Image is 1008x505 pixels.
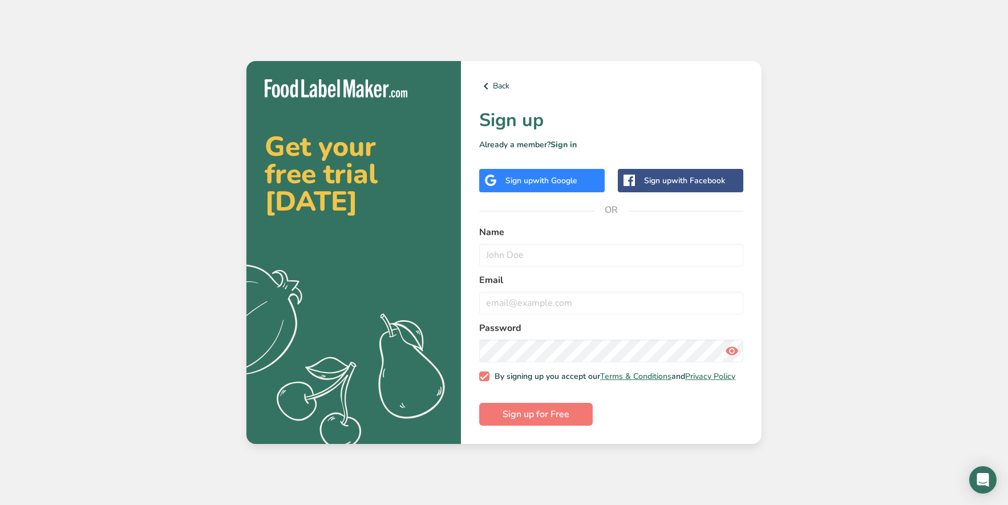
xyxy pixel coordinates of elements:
div: Open Intercom Messenger [969,466,997,494]
a: Privacy Policy [685,371,735,382]
img: Food Label Maker [265,79,407,98]
label: Email [479,273,743,287]
a: Sign in [550,139,577,150]
a: Back [479,79,743,93]
span: Sign up for Free [503,407,569,421]
span: with Google [533,175,577,186]
h1: Sign up [479,107,743,134]
p: Already a member? [479,139,743,151]
h2: Get your free trial [DATE] [265,133,443,215]
span: OR [594,193,629,227]
span: By signing up you accept our and [489,371,736,382]
span: with Facebook [671,175,725,186]
input: John Doe [479,244,743,266]
label: Password [479,321,743,335]
button: Sign up for Free [479,403,593,426]
label: Name [479,225,743,239]
input: email@example.com [479,292,743,314]
a: Terms & Conditions [600,371,671,382]
div: Sign up [644,175,725,187]
div: Sign up [505,175,577,187]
